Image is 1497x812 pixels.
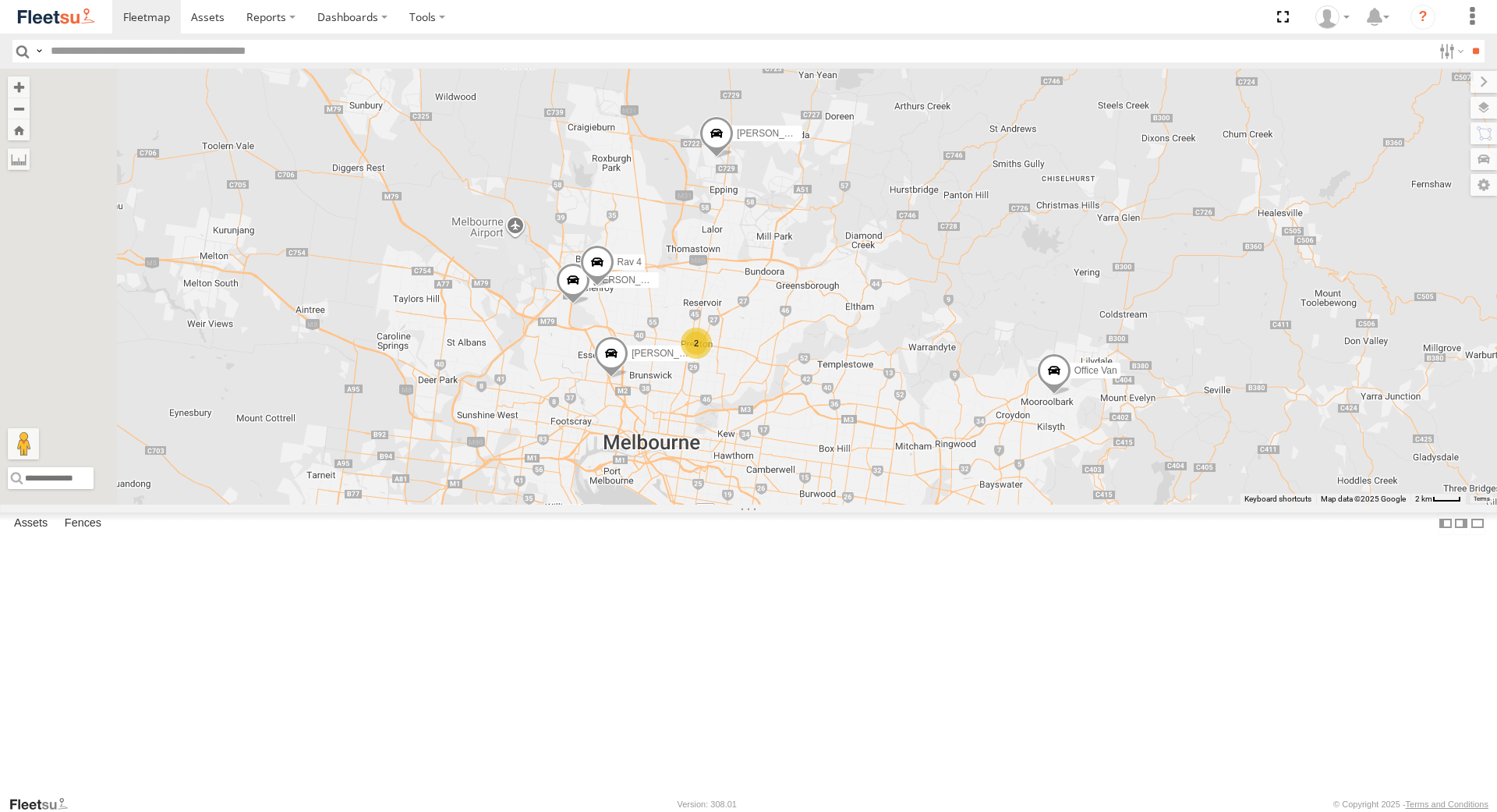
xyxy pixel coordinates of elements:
[1453,512,1469,535] label: Dock Summary Table to the Right
[1410,5,1435,30] i: ?
[8,148,30,170] label: Measure
[1415,495,1432,503] span: 2 km
[1406,800,1488,809] a: Terms and Conditions
[1244,494,1311,505] button: Keyboard shortcuts
[1333,800,1488,809] div: © Copyright 2025 -
[1470,512,1485,535] label: Hide Summary Table
[1074,366,1117,377] span: Office Van
[1474,495,1490,502] a: Terms (opens in new tab)
[737,129,814,140] span: [PERSON_NAME]
[8,98,30,119] button: Zoom out
[33,40,45,62] label: Search Query
[57,513,109,535] label: Fences
[1410,494,1466,505] button: Map Scale: 2 km per 33 pixels
[9,796,80,812] a: Visit our Website
[681,328,712,359] div: 2
[8,428,39,459] button: Drag Pegman onto the map to open Street View
[1438,512,1453,535] label: Dock Summary Table to the Left
[1321,495,1406,503] span: Map data ©2025 Google
[632,349,709,360] span: [PERSON_NAME]
[8,76,30,98] button: Zoom in
[593,275,671,285] span: [PERSON_NAME]
[16,6,97,27] img: fleetsu-logo-horizontal.svg
[1310,5,1355,29] div: Peter Edwardes
[1433,40,1467,62] label: Search Filter Options
[8,119,30,140] button: Zoom Home
[618,257,642,268] span: Rav 4
[678,800,737,809] div: Version: 308.01
[6,513,55,535] label: Assets
[1470,174,1497,196] label: Map Settings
